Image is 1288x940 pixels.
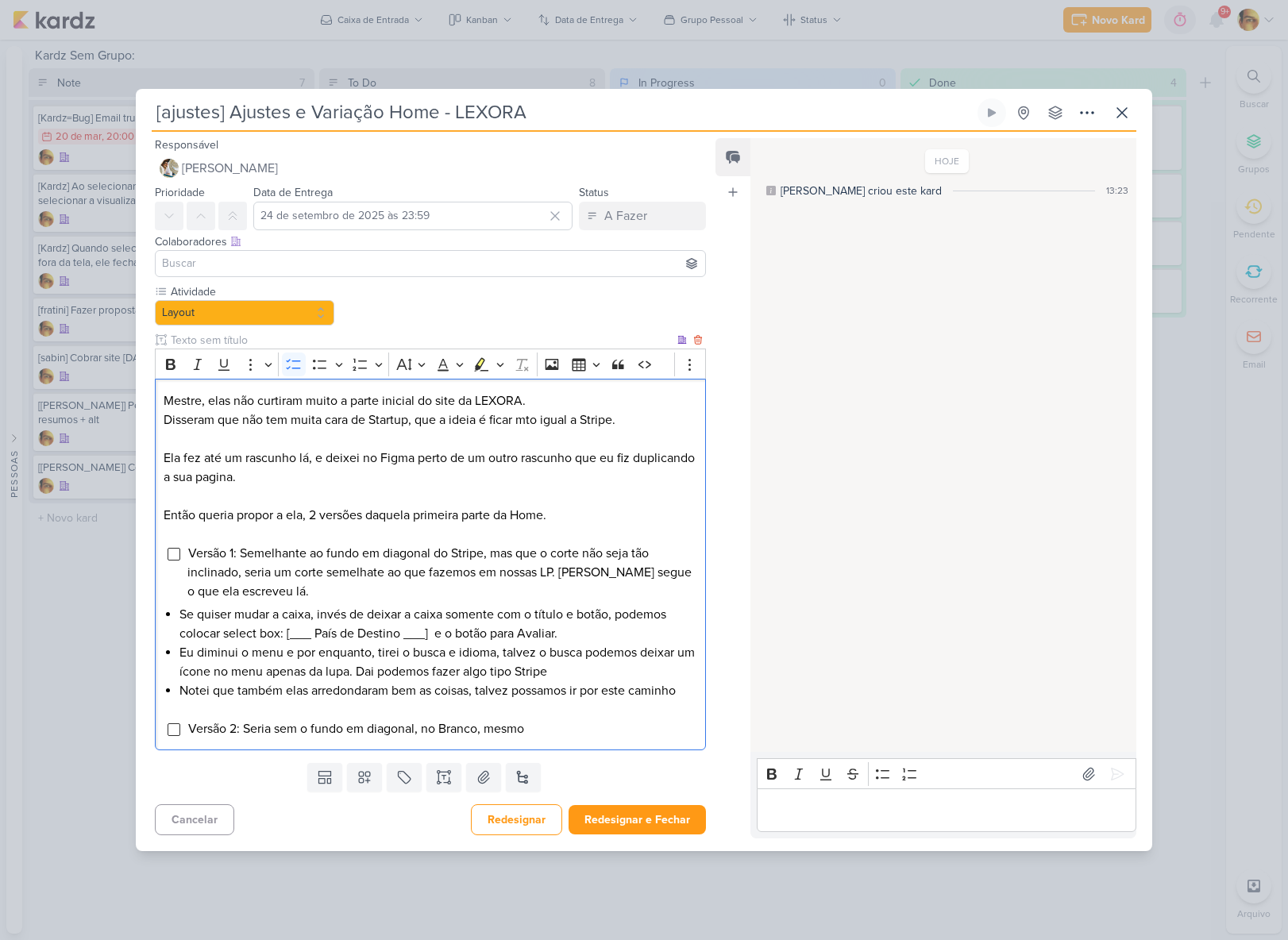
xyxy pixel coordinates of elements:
label: Status [579,186,609,199]
div: Editor toolbar [757,758,1136,789]
label: Prioridade [155,186,205,199]
button: A Fazer [579,202,706,230]
div: Editor editing area: main [155,379,706,750]
li: Eu diminui o menu e por enquanto, tirei o busca e idioma, talvez o busca podemos deixar um ícone ... [179,643,697,681]
li: Se quiser mudar a caixa, invés de deixar a caixa somente com o título e botão, podemos colocar se... [179,605,697,643]
button: Redesignar [471,804,562,835]
input: Texto sem título [168,332,674,349]
input: Kard Sem Título [152,98,974,127]
label: Responsável [155,138,218,152]
p: Então queria propor a ela, 2 versões daquela primeira parte da Home. [164,506,697,525]
p: Ela fez até um rascunho lá, e deixei no Figma perto de um outro rascunho que eu fiz duplicando a ... [164,449,697,487]
div: Editor toolbar [155,349,706,379]
label: Data de Entrega [253,186,333,199]
button: Cancelar [155,804,234,835]
button: Layout [155,300,334,326]
button: [PERSON_NAME] [155,154,706,183]
div: Ligar relógio [985,106,998,119]
span: Versão 1: Semelhante ao fundo em diagonal do Stripe, mas que o corte não seja tão inclinado, seri... [187,545,692,599]
span: Versão 2: Seria sem o fundo em diagonal, no Branco, mesmo [188,721,524,737]
li: Notei que também elas arredondaram bem as coisas, talvez possamos ir por este caminho [179,681,697,700]
input: Buscar [159,254,702,273]
button: Redesignar e Fechar [569,805,706,834]
p: Mestre, elas não curtiram muito a parte inicial do site da LEXORA. [164,391,697,410]
div: Editor editing area: main [757,788,1136,832]
div: A Fazer [604,206,647,225]
div: [PERSON_NAME] criou este kard [781,183,942,199]
div: Colaboradores [155,233,706,250]
div: 13:23 [1106,183,1128,198]
p: Disseram que não tem muita cara de Startup, que a ideia é ficar mto igual a Stripe. [164,410,697,430]
img: Raphael Simas [160,159,179,178]
input: Select a date [253,202,573,230]
span: [PERSON_NAME] [182,159,278,178]
label: Atividade [169,283,334,300]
